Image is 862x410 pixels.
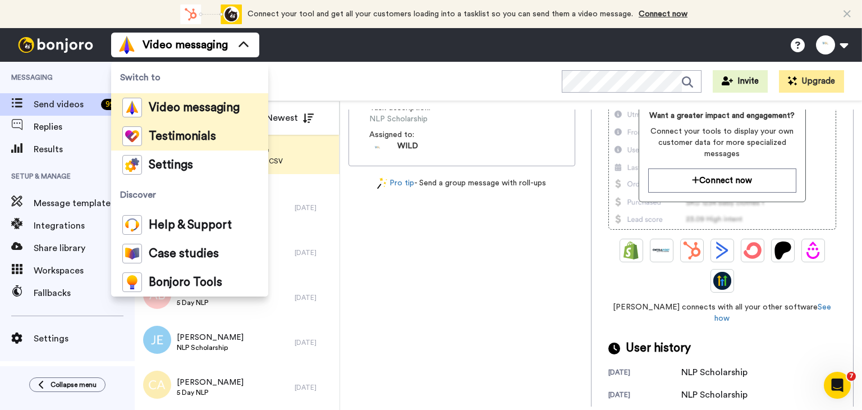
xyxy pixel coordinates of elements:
[34,197,135,210] span: Message template
[111,239,268,268] a: Case studies
[295,338,334,347] div: [DATE]
[111,122,268,151] a: Testimonials
[34,332,135,345] span: Settings
[34,219,113,233] span: Integrations
[847,372,856,381] span: 7
[149,248,219,259] span: Case studies
[349,177,575,189] div: - Send a group message with roll-ups
[258,107,322,129] button: Newest
[713,242,731,259] img: ActiveCampaign
[824,372,851,399] iframe: Intercom live chat
[377,177,387,189] img: magic-wand.svg
[744,242,762,259] img: ConvertKit
[111,93,268,122] a: Video messaging
[111,151,268,179] a: Settings
[122,98,142,117] img: vm-color.svg
[648,110,796,121] span: Want a greater impact and engagement?
[122,272,142,292] img: bj-tools-colored.svg
[177,343,244,352] span: NLP Scholarship
[622,242,640,259] img: Shopify
[648,126,796,160] span: Connect your tools to display your own customer data for more specialized messages
[713,272,731,290] img: GoHighLevel
[247,10,633,18] span: Connect your tool and get all your customers loading into a tasklist so you can send them a video...
[111,211,268,239] a: Help & Support
[369,129,448,140] span: Assigned to:
[143,37,228,53] span: Video messaging
[34,242,135,255] span: Share library
[111,268,268,297] a: Bonjoro Tools
[653,242,671,259] img: Ontraport
[34,286,135,300] span: Fallbacks
[177,298,244,307] span: 5 Day NLP
[683,242,701,259] img: Hubspot
[122,215,142,235] img: help-and-support-colored.svg
[608,302,836,324] span: [PERSON_NAME] connects with all your other software
[149,102,240,113] span: Video messaging
[34,264,135,277] span: Workspaces
[639,10,687,18] a: Connect now
[122,126,142,146] img: tm-color.svg
[713,70,768,93] button: Invite
[626,340,691,357] span: User history
[295,203,334,212] div: [DATE]
[118,36,136,54] img: vm-color.svg
[397,140,418,157] span: WILD
[681,366,748,379] div: NLP Scholarship
[122,155,142,175] img: settings-colored.svg
[377,177,414,189] a: Pro tip
[608,390,681,402] div: [DATE]
[180,4,242,24] div: animation
[774,242,792,259] img: Patreon
[177,377,244,388] span: [PERSON_NAME]
[177,332,244,343] span: [PERSON_NAME]
[111,179,268,211] span: Discover
[34,98,97,111] span: Send videos
[34,120,135,134] span: Replies
[177,388,244,397] span: 5 Day NLP
[369,140,386,157] img: db56d3b7-25cc-4860-a3ab-2408422e83c0-1733197158.jpg
[779,70,844,93] button: Upgrade
[681,388,748,402] div: NLP Scholarship
[608,368,681,379] div: [DATE]
[111,62,268,93] span: Switch to
[295,293,334,302] div: [DATE]
[149,220,232,231] span: Help & Support
[149,131,216,142] span: Testimonials
[295,248,334,257] div: [DATE]
[804,242,822,259] img: Drip
[149,277,222,288] span: Bonjoro Tools
[149,160,193,171] span: Settings
[122,244,142,263] img: case-study-colored.svg
[143,326,171,354] img: je.png
[34,143,135,156] span: Results
[101,99,123,110] div: 99 +
[295,383,334,392] div: [DATE]
[13,37,98,53] img: bj-logo-header-white.svg
[369,113,476,125] span: NLP Scholarship
[648,168,796,193] button: Connect now
[29,377,106,392] button: Collapse menu
[51,380,97,389] span: Collapse menu
[143,371,171,399] img: ca.png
